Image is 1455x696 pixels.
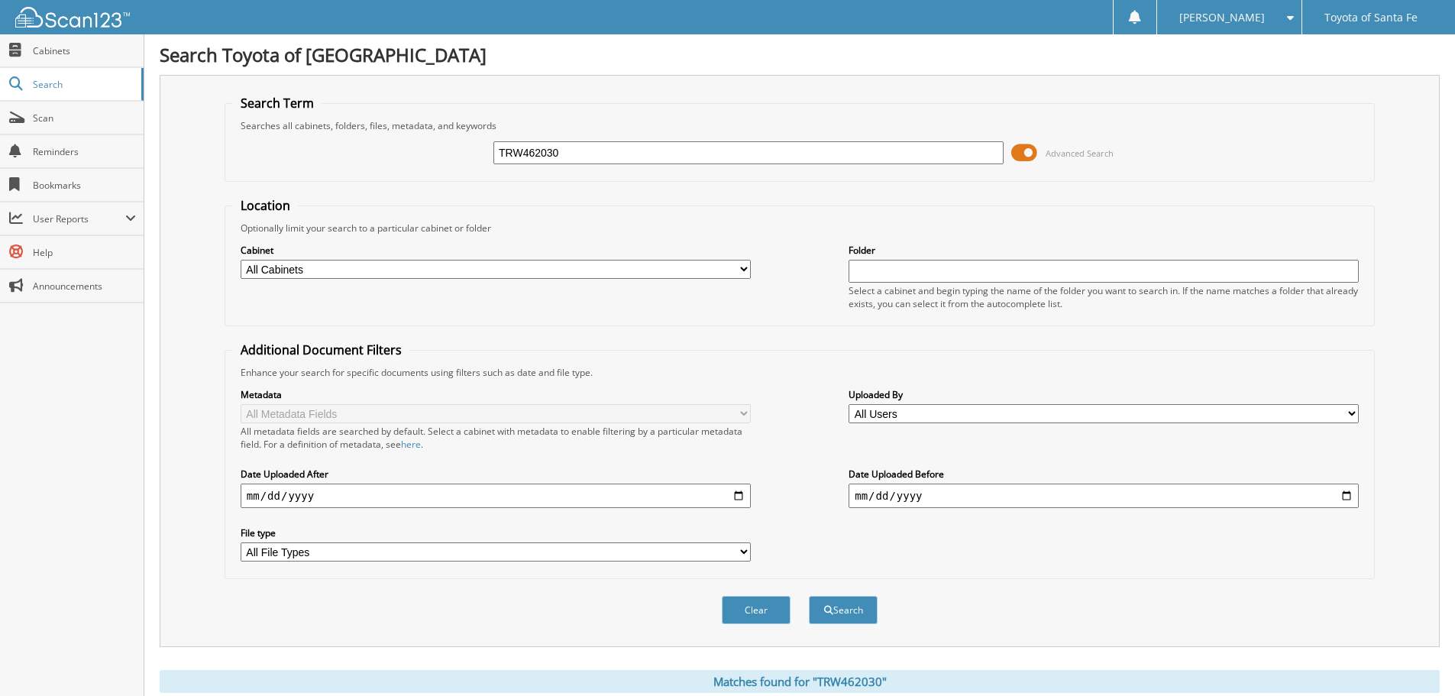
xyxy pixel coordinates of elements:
[33,179,136,192] span: Bookmarks
[241,388,751,401] label: Metadata
[849,468,1359,481] label: Date Uploaded Before
[1324,13,1418,22] span: Toyota of Santa Fe
[849,244,1359,257] label: Folder
[233,119,1366,132] div: Searches all cabinets, folders, files, metadata, and keywords
[1046,147,1114,159] span: Advanced Search
[233,95,322,112] legend: Search Term
[809,596,878,624] button: Search
[233,366,1366,379] div: Enhance your search for specific documents using filters such as date and file type.
[33,145,136,158] span: Reminders
[849,284,1359,310] div: Select a cabinet and begin typing the name of the folder you want to search in. If the name match...
[33,280,136,293] span: Announcements
[15,7,130,28] img: scan123-logo-white.svg
[241,526,751,539] label: File type
[33,212,125,225] span: User Reports
[233,222,1366,235] div: Optionally limit your search to a particular cabinet or folder
[33,44,136,57] span: Cabinets
[233,342,409,358] legend: Additional Document Filters
[849,484,1359,508] input: end
[33,112,136,125] span: Scan
[241,468,751,481] label: Date Uploaded After
[401,438,421,451] a: here
[233,197,298,214] legend: Location
[241,425,751,451] div: All metadata fields are searched by default. Select a cabinet with metadata to enable filtering b...
[33,246,136,259] span: Help
[722,596,791,624] button: Clear
[33,78,134,91] span: Search
[1179,13,1265,22] span: [PERSON_NAME]
[160,670,1440,693] div: Matches found for "TRW462030"
[160,42,1440,67] h1: Search Toyota of [GEOGRAPHIC_DATA]
[849,388,1359,401] label: Uploaded By
[241,244,751,257] label: Cabinet
[241,484,751,508] input: start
